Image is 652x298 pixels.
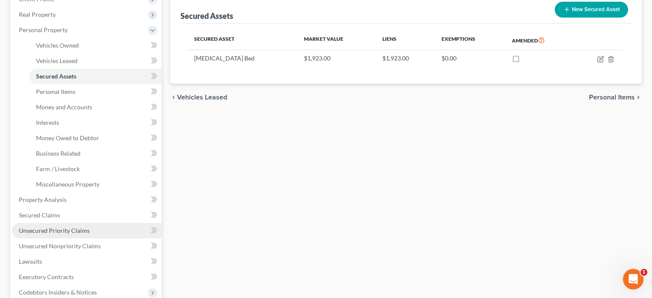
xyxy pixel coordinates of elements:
[640,269,647,276] span: 1
[19,227,90,234] span: Unsecured Priority Claims
[187,30,297,50] th: Secured Asset
[36,181,99,188] span: Miscellaneous Property
[19,211,60,219] span: Secured Claims
[635,94,642,101] i: chevron_right
[177,94,227,101] span: Vehicles Leased
[36,57,78,64] span: Vehicles Leased
[29,69,162,84] a: Secured Assets
[29,115,162,130] a: Interests
[180,11,233,21] div: Secured Assets
[36,165,80,172] span: Farm / Livestock
[19,26,68,33] span: Personal Property
[29,99,162,115] a: Money and Accounts
[170,94,177,101] i: chevron_left
[12,192,162,208] a: Property Analysis
[36,42,79,49] span: Vehicles Owned
[376,30,435,50] th: Liens
[29,177,162,192] a: Miscellaneous Property
[29,53,162,69] a: Vehicles Leased
[19,258,42,265] span: Lawsuits
[376,50,435,66] td: $1,923.00
[29,130,162,146] a: Money Owed to Debtor
[29,146,162,161] a: Business Related
[555,2,628,18] button: New Secured Asset
[36,88,75,95] span: Personal Items
[187,50,297,66] td: [MEDICAL_DATA] Bed
[19,289,97,296] span: Codebtors Insiders & Notices
[589,94,635,101] span: Personal Items
[36,72,76,80] span: Secured Assets
[170,94,227,101] button: chevron_left Vehicles Leased
[19,11,56,18] span: Real Property
[36,134,99,141] span: Money Owed to Debtor
[297,30,376,50] th: Market Value
[505,30,574,50] th: Amended
[36,150,81,157] span: Business Related
[435,50,505,66] td: $0.00
[19,196,66,203] span: Property Analysis
[29,84,162,99] a: Personal Items
[29,38,162,53] a: Vehicles Owned
[19,273,74,280] span: Executory Contracts
[623,269,643,289] iframe: Intercom live chat
[435,30,505,50] th: Exemptions
[12,254,162,269] a: Lawsuits
[36,103,92,111] span: Money and Accounts
[12,208,162,223] a: Secured Claims
[12,269,162,285] a: Executory Contracts
[297,50,376,66] td: $1,923.00
[12,238,162,254] a: Unsecured Nonpriority Claims
[19,242,101,250] span: Unsecured Nonpriority Claims
[589,94,642,101] button: Personal Items chevron_right
[29,161,162,177] a: Farm / Livestock
[36,119,59,126] span: Interests
[12,223,162,238] a: Unsecured Priority Claims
